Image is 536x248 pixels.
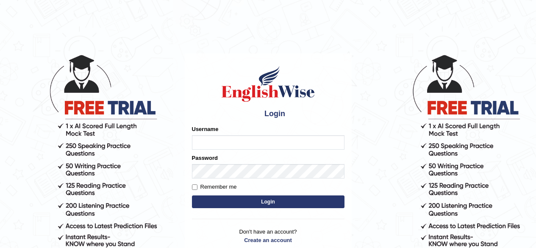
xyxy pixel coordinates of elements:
[192,184,197,190] input: Remember me
[192,183,237,191] label: Remember me
[192,195,344,208] button: Login
[192,125,219,133] label: Username
[220,65,317,103] img: Logo of English Wise sign in for intelligent practice with AI
[192,154,218,162] label: Password
[192,236,344,244] a: Create an account
[192,107,344,121] h4: Login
